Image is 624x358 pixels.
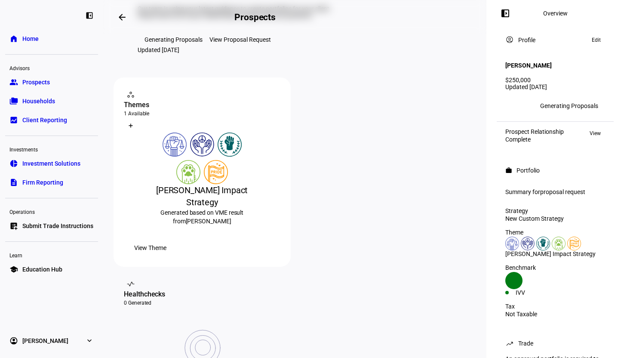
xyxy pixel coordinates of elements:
div: New Custom Strategy [505,215,605,222]
eth-mat-symbol: expand_more [85,336,94,345]
span: proposal request [540,188,585,195]
div: Updated [DATE] [505,83,605,90]
div: Profile [518,37,535,43]
eth-panel-overview-card-header: Trade [505,338,605,349]
div: Operations [5,205,98,217]
span: Edit [592,35,601,45]
h4: [PERSON_NAME] [505,62,552,69]
img: democracy.colored.svg [163,133,187,157]
eth-panel-overview-card-header: Portfolio [505,165,605,176]
div: Theme [505,229,605,236]
div: Generating Proposals [144,36,203,43]
div: Generated based on VME result from [124,208,280,225]
span: Firm Reporting [22,178,63,187]
span: +2 [522,103,528,109]
eth-panel-overview-card-header: Profile [505,35,605,45]
img: racialJustice.colored.svg [218,133,242,157]
span: [PERSON_NAME] [186,218,231,225]
eth-mat-symbol: school [9,265,18,274]
div: Strategy [505,207,605,214]
eth-mat-symbol: pie_chart [9,159,18,168]
span: Education Hub [22,265,62,274]
div: Benchmark [505,264,605,271]
button: View Theme [124,239,177,256]
div: Prospect Relationship [505,128,564,135]
div: 0 Generated [124,299,280,306]
span: Households [22,97,55,105]
div: View Proposal Request [209,36,271,43]
div: [PERSON_NAME] Impact Strategy [124,184,280,208]
div: Summary for [505,188,605,195]
div: Healthchecks [124,289,280,299]
div: IVV [516,289,555,296]
span: Home [22,34,39,43]
eth-mat-symbol: description [9,178,18,187]
eth-mat-symbol: account_circle [9,336,18,345]
div: Not Taxable [505,311,605,318]
div: Trade [518,340,533,347]
mat-icon: work [505,167,512,174]
div: [PERSON_NAME] Impact Strategy [505,250,605,257]
eth-mat-symbol: left_panel_close [85,11,94,20]
div: Overview [543,10,568,17]
span: [PERSON_NAME] [22,336,68,345]
div: Generating Proposals [540,102,598,109]
mat-icon: arrow_backwards [117,12,127,22]
a: descriptionFirm Reporting [5,174,98,191]
div: Advisors [5,62,98,74]
img: democracy.colored.svg [505,237,519,250]
span: Prospects [22,78,50,86]
img: racialJustice.colored.svg [536,237,550,250]
eth-mat-symbol: bid_landscape [9,116,18,124]
mat-icon: vital_signs [126,280,135,288]
eth-mat-symbol: group [9,78,18,86]
img: humanRights.colored.svg [521,237,535,250]
div: Themes [124,100,280,110]
div: $250,000 [505,77,605,83]
a: pie_chartInvestment Solutions [5,155,98,172]
mat-icon: trending_up [505,339,514,348]
span: Client Reporting [22,116,67,124]
div: 1 Available [124,110,280,117]
div: Portfolio [516,167,540,174]
span: View Theme [134,239,166,256]
img: humanRights.colored.svg [190,133,214,157]
a: groupProspects [5,74,98,91]
span: Investment Solutions [22,159,80,168]
div: Tax [505,303,605,310]
mat-icon: workspaces [126,90,135,99]
eth-mat-symbol: list_alt_add [9,222,18,230]
div: Complete [505,136,564,143]
img: lgbtqJustice.colored.svg [204,160,228,184]
div: Updated [DATE] [138,46,179,53]
eth-mat-symbol: home [9,34,18,43]
eth-mat-symbol: folder_copy [9,97,18,105]
a: folder_copyHouseholds [5,93,98,110]
img: animalWelfare.colored.svg [176,160,200,184]
mat-icon: left_panel_open [500,8,510,19]
img: animalWelfare.colored.svg [552,237,566,250]
span: Submit Trade Instructions [22,222,93,230]
img: lgbtqJustice.colored.svg [567,237,581,250]
a: homeHome [5,30,98,47]
button: View [585,128,605,139]
div: Investments [5,143,98,155]
mat-icon: account_circle [505,35,514,44]
div: Learn [5,249,98,261]
span: View [590,128,601,139]
a: bid_landscapeClient Reporting [5,111,98,129]
h2: Prospects [234,12,276,22]
span: TO [509,103,516,109]
button: Edit [587,35,605,45]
